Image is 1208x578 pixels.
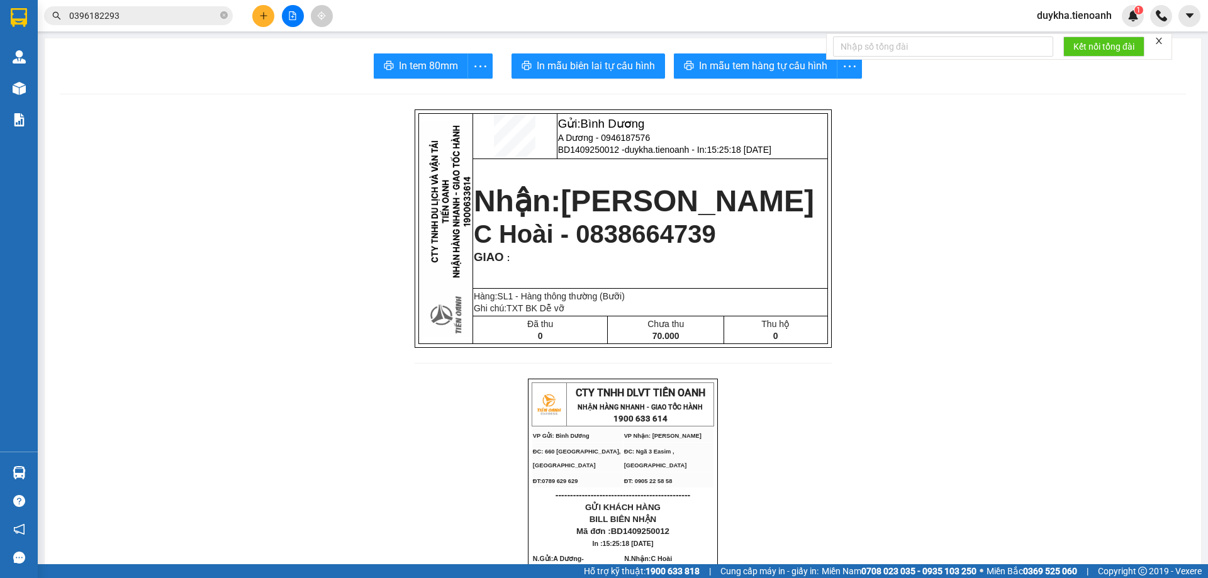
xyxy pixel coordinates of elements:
span: ĐC: 660 [GEOGRAPHIC_DATA], [GEOGRAPHIC_DATA] [533,448,621,469]
span: In : [593,540,654,547]
strong: 0708 023 035 - 0935 103 250 [861,566,976,576]
span: printer [684,60,694,72]
span: ---------------------------------------------- [556,490,690,500]
span: 70.000 [652,331,679,341]
span: [PERSON_NAME] [561,184,814,218]
span: BILL BIÊN NHẬN [590,514,657,524]
span: search [52,11,61,20]
button: Kết nối tổng đài [1063,36,1144,57]
span: more [837,58,861,74]
span: ĐT: 0905 22 58 58 [624,478,673,484]
span: | [1087,564,1088,578]
img: solution-icon [13,113,26,126]
strong: 0369 525 060 [1023,566,1077,576]
span: printer [384,60,394,72]
span: close-circle [220,10,228,22]
span: Cung cấp máy in - giấy in: [720,564,819,578]
span: ĐC: Ngã 3 Easim ,[GEOGRAPHIC_DATA] [624,448,687,469]
button: file-add [282,5,304,27]
span: A Dương - 0946187576 [558,133,650,143]
span: Bình Dương [581,117,645,130]
span: close [1155,36,1163,45]
img: warehouse-icon [13,82,26,95]
span: Thu hộ [761,319,790,329]
button: more [837,53,862,79]
span: N.Nhận: [624,555,691,576]
input: Tìm tên, số ĐT hoặc mã đơn [69,9,218,23]
img: logo-vxr [11,8,27,27]
span: duykha.tienoanh [1027,8,1122,23]
img: warehouse-icon [13,466,26,479]
span: Gửi: [558,117,645,130]
span: VP Nhận: [PERSON_NAME] [624,433,702,439]
span: 0 [773,331,778,341]
span: Ghi chú: [474,303,564,313]
button: printerIn mẫu biên lai tự cấu hình [512,53,665,79]
span: message [13,552,25,564]
span: BD1409250012 [611,526,669,536]
span: plus [259,11,268,20]
span: | [709,564,711,578]
span: more [468,58,492,74]
button: printerIn mẫu tem hàng tự cấu hình [674,53,837,79]
span: Chưa thu [647,319,684,329]
span: C Hoài - 0838664739 [474,220,716,248]
span: In mẫu biên lai tự cấu hình [537,58,655,74]
span: notification [13,523,25,535]
img: icon-new-feature [1127,10,1139,21]
span: Miền Bắc [987,564,1077,578]
img: logo [533,389,564,420]
span: Hỗ trợ kỹ thuật: [584,564,700,578]
span: copyright [1138,567,1147,575]
span: In tem 80mm [399,58,458,74]
span: Hàng:SL [474,291,625,301]
strong: 1900 633 818 [646,566,700,576]
span: file-add [288,11,297,20]
span: 1 [1136,6,1141,14]
span: printer [522,60,532,72]
span: VP Gửi: Bình Dương [533,433,590,439]
button: aim [311,5,333,27]
strong: 1900 633 614 [613,414,668,423]
span: TXT BK Dễ vỡ [506,303,564,313]
span: Mã đơn : [576,526,669,536]
input: Nhập số tổng đài [833,36,1053,57]
span: A Dương [553,555,581,562]
span: : [504,253,510,263]
button: more [467,53,493,79]
span: close-circle [220,11,228,19]
span: GIAO [474,250,504,264]
img: warehouse-icon [13,50,26,64]
span: ĐT:0789 629 629 [533,478,578,484]
span: Kết nối tổng đài [1073,40,1134,53]
span: 15:25:18 [DATE] [707,145,771,155]
strong: NHẬN HÀNG NHANH - GIAO TỐC HÀNH [578,403,703,411]
span: 1 - Hàng thông thường (Bưỡi) [508,291,624,301]
span: ⚪️ [980,569,983,574]
span: CTY TNHH DLVT TIẾN OANH [576,387,705,399]
span: C Hoài - [624,555,691,576]
strong: Nhận: [474,184,814,218]
button: caret-down [1178,5,1200,27]
img: phone-icon [1156,10,1167,21]
span: aim [317,11,326,20]
span: question-circle [13,495,25,507]
button: printerIn tem 80mm [374,53,468,79]
span: duykha.tienoanh - In: [625,145,771,155]
sup: 1 [1134,6,1143,14]
span: BD1409250012 - [558,145,771,155]
span: 15:25:18 [DATE] [603,540,654,547]
button: plus [252,5,274,27]
span: 0 [538,331,543,341]
span: Đã thu [527,319,553,329]
span: In mẫu tem hàng tự cấu hình [699,58,827,74]
span: caret-down [1184,10,1195,21]
span: N.Gửi: [533,555,596,576]
span: GỬI KHÁCH HÀNG [585,503,661,512]
span: Miền Nam [822,564,976,578]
